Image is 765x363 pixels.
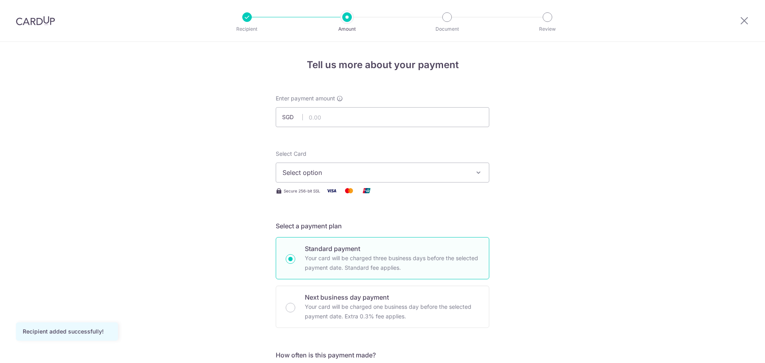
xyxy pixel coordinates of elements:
[276,163,489,182] button: Select option
[518,25,577,33] p: Review
[276,221,489,231] h5: Select a payment plan
[324,186,339,196] img: Visa
[341,186,357,196] img: Mastercard
[284,188,320,194] span: Secure 256-bit SSL
[276,150,306,157] span: translation missing: en.payables.payment_networks.credit_card.summary.labels.select_card
[318,25,377,33] p: Amount
[276,107,489,127] input: 0.00
[218,25,277,33] p: Recipient
[305,244,479,253] p: Standard payment
[305,302,479,321] p: Your card will be charged one business day before the selected payment date. Extra 0.3% fee applies.
[282,113,303,121] span: SGD
[418,25,477,33] p: Document
[16,16,55,26] img: CardUp
[276,58,489,72] h4: Tell us more about your payment
[359,186,375,196] img: Union Pay
[282,168,468,177] span: Select option
[276,94,335,102] span: Enter payment amount
[714,339,757,359] iframe: Opens a widget where you can find more information
[305,253,479,273] p: Your card will be charged three business days before the selected payment date. Standard fee appl...
[23,328,111,336] div: Recipient added successfully!
[305,292,479,302] p: Next business day payment
[276,350,489,360] h5: How often is this payment made?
